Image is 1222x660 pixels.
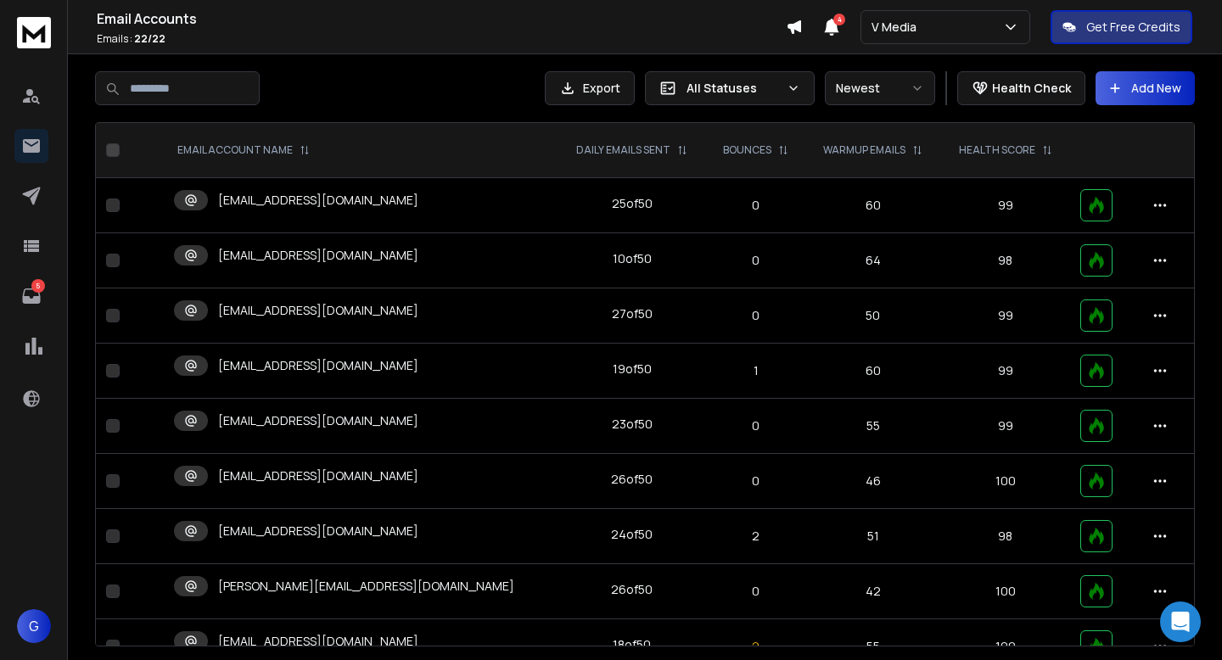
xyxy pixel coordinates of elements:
[805,178,941,233] td: 60
[17,17,51,48] img: logo
[805,509,941,564] td: 51
[716,362,795,379] p: 1
[218,192,418,209] p: [EMAIL_ADDRESS][DOMAIN_NAME]
[611,471,653,488] div: 26 of 50
[941,564,1070,619] td: 100
[1160,601,1201,642] div: Open Intercom Messenger
[957,71,1085,105] button: Health Check
[177,143,310,157] div: EMAIL ACCOUNT NAME
[941,509,1070,564] td: 98
[941,288,1070,344] td: 99
[576,143,670,157] p: DAILY EMAILS SENT
[218,357,418,374] p: [EMAIL_ADDRESS][DOMAIN_NAME]
[941,454,1070,509] td: 100
[805,233,941,288] td: 64
[612,416,653,433] div: 23 of 50
[716,417,795,434] p: 0
[1096,71,1195,105] button: Add New
[218,247,418,264] p: [EMAIL_ADDRESS][DOMAIN_NAME]
[218,467,418,484] p: [EMAIL_ADDRESS][DOMAIN_NAME]
[723,143,771,157] p: BOUNCES
[716,583,795,600] p: 0
[14,279,48,313] a: 5
[716,197,795,214] p: 0
[97,8,786,29] h1: Email Accounts
[218,412,418,429] p: [EMAIL_ADDRESS][DOMAIN_NAME]
[716,252,795,269] p: 0
[17,609,51,643] button: G
[611,581,653,598] div: 26 of 50
[218,578,514,595] p: [PERSON_NAME][EMAIL_ADDRESS][DOMAIN_NAME]
[545,71,635,105] button: Export
[941,178,1070,233] td: 99
[716,528,795,545] p: 2
[992,80,1071,97] p: Health Check
[218,302,418,319] p: [EMAIL_ADDRESS][DOMAIN_NAME]
[833,14,845,25] span: 4
[218,523,418,540] p: [EMAIL_ADDRESS][DOMAIN_NAME]
[941,233,1070,288] td: 98
[687,80,780,97] p: All Statuses
[1051,10,1192,44] button: Get Free Credits
[805,344,941,399] td: 60
[612,305,653,322] div: 27 of 50
[941,344,1070,399] td: 99
[1086,19,1180,36] p: Get Free Credits
[97,32,786,46] p: Emails :
[218,633,418,650] p: [EMAIL_ADDRESS][DOMAIN_NAME]
[613,250,652,267] div: 10 of 50
[613,636,651,653] div: 18 of 50
[134,31,165,46] span: 22 / 22
[716,307,795,324] p: 0
[613,361,652,378] div: 19 of 50
[823,143,905,157] p: WARMUP EMAILS
[612,195,653,212] div: 25 of 50
[825,71,935,105] button: Newest
[31,279,45,293] p: 5
[716,638,795,655] p: 2
[611,526,653,543] div: 24 of 50
[959,143,1035,157] p: HEALTH SCORE
[872,19,923,36] p: V Media
[805,399,941,454] td: 55
[805,288,941,344] td: 50
[805,564,941,619] td: 42
[941,399,1070,454] td: 99
[716,473,795,489] p: 0
[805,454,941,509] td: 46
